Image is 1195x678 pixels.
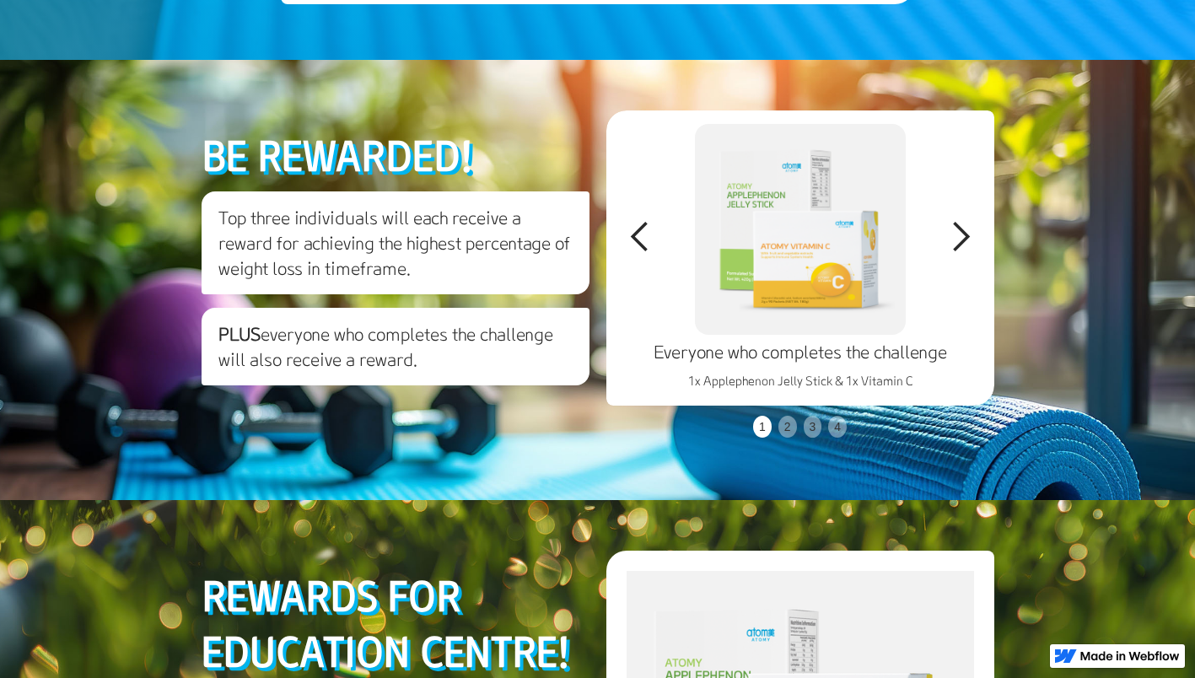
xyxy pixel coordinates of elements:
[828,416,847,438] div: Show slide 4 of 4
[202,129,247,180] span: Be
[202,191,589,294] h3: Top three individuals will each receive a reward for achieving the highest percentage of weight l...
[804,416,822,438] div: Show slide 3 of 4
[927,110,994,363] div: next slide
[606,110,674,363] div: previous slide
[620,339,981,364] h3: Everyone who completes the challenge
[218,322,261,346] strong: PLUS
[257,129,473,180] span: REWARDED!
[620,373,981,390] p: 1x Applephenon Jelly Stick & 1x Vitamin C
[202,308,589,385] h3: everyone who completes the challenge will also receive a reward.
[1080,651,1180,661] img: Made in Webflow
[606,110,994,406] div: 1 of 4
[753,416,772,438] div: Show slide 1 of 4
[778,416,797,438] div: Show slide 2 of 4
[606,110,994,363] div: carousel
[202,569,570,676] span: REWARds for Education Centre!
